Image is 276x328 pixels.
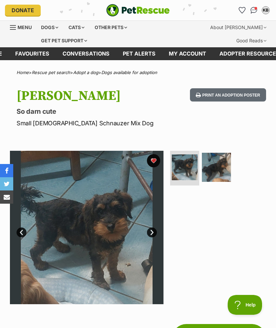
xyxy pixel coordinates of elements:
a: Donate [5,5,41,16]
a: Menu [10,21,36,33]
img: Photo of Walter [202,153,231,182]
img: Photo of Walter [172,154,198,180]
div: KB [262,7,269,14]
div: About [PERSON_NAME] [206,21,271,34]
a: Favourites [9,47,56,60]
a: Rescue pet search [32,70,70,75]
a: Prev [17,227,26,237]
p: Small [DEMOGRAPHIC_DATA] Schnauzer Mix Dog [17,119,170,128]
button: My account [260,5,271,16]
a: Conversations [249,5,259,16]
span: Menu [18,24,32,30]
a: Pet alerts [116,47,162,60]
iframe: Help Scout Beacon - Open [228,295,263,315]
img: Photo of Walter [10,151,163,304]
div: Good Reads [232,34,271,47]
button: favourite [147,154,160,167]
a: My account [162,47,213,60]
a: Next [147,227,157,237]
div: Cats [64,21,89,34]
img: chat-41dd97257d64d25036548639549fe6c8038ab92f7586957e7f3b1b290dea8141.svg [251,7,257,14]
a: Favourites [237,5,247,16]
p: So darn cute [17,107,170,116]
ul: Account quick links [237,5,271,16]
div: Get pet support [36,34,92,47]
a: Adopt a dog [73,70,98,75]
h1: [PERSON_NAME] [17,88,170,103]
a: Home [17,70,29,75]
button: Print an adoption poster [190,88,266,102]
a: Dogs available for adoption [101,70,157,75]
div: Other pets [90,21,132,34]
div: Dogs [36,21,63,34]
a: conversations [56,47,116,60]
a: PetRescue [106,4,170,17]
img: logo-e224e6f780fb5917bec1dbf3a21bbac754714ae5b6737aabdf751b685950b380.svg [106,4,170,17]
